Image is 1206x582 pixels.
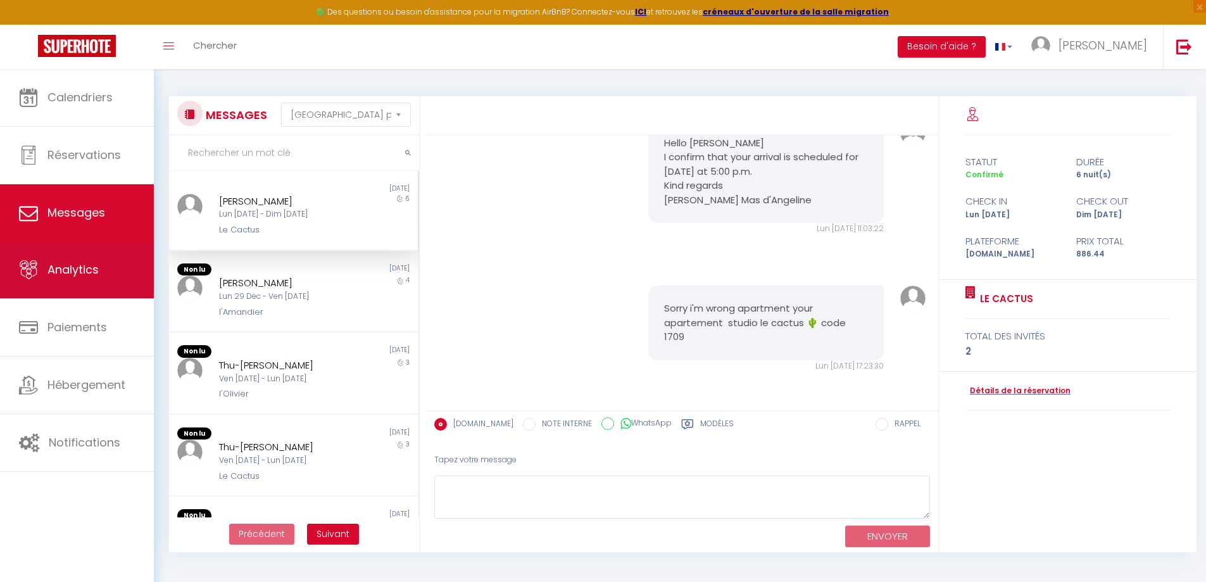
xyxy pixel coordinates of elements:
div: 6 nuit(s) [1068,169,1179,181]
div: [PERSON_NAME] [219,275,348,291]
input: Rechercher un mot clé [169,136,419,171]
label: Modèles [700,418,734,434]
a: ICI [635,6,646,17]
img: Super Booking [38,35,116,57]
a: Chercher [184,25,246,69]
img: ... [900,286,926,311]
div: Le Cactus [219,470,348,483]
div: Le Cactus [219,224,348,236]
div: Thu-[PERSON_NAME] [219,358,348,373]
img: logout [1176,39,1192,54]
iframe: Chat [1152,525,1197,573]
span: 4 [406,275,410,285]
span: 3 [406,358,410,367]
div: [DOMAIN_NAME] [957,248,1068,260]
span: Non lu [177,345,211,358]
div: Thu-[PERSON_NAME] [219,440,348,455]
div: [DATE] [293,427,417,440]
div: Lun 29 Déc - Ven [DATE] [219,291,348,303]
div: check out [1068,194,1179,209]
div: Tapez votre message [434,445,930,476]
button: Besoin d'aide ? [898,36,986,58]
img: ... [1031,36,1050,55]
img: ... [177,275,203,301]
span: Précédent [239,528,285,540]
button: ENVOYER [845,526,930,548]
div: l'Olivier [219,388,348,400]
div: [PERSON_NAME] [219,194,348,209]
div: [DATE] [293,184,417,194]
span: 6 [405,194,410,203]
span: 3 [406,440,410,449]
div: l'Amandier [219,306,348,319]
div: Lun [DATE] 11:03:22 [648,223,884,235]
img: ... [177,440,203,465]
span: Non lu [177,509,211,522]
a: ... [PERSON_NAME] [1022,25,1163,69]
span: [PERSON_NAME] [1058,37,1147,53]
div: Dim [DATE] [1068,209,1179,221]
label: WhatsApp [614,417,672,431]
div: durée [1068,155,1179,170]
span: Hébergement [47,377,125,393]
button: Ouvrir le widget de chat LiveChat [10,5,48,43]
span: Analytics [47,262,99,277]
span: Confirmé [965,169,1003,180]
span: Chercher [193,39,237,52]
a: créneaux d'ouverture de la salle migration [703,6,889,17]
div: 2 [965,344,1171,359]
pre: Sorry i'm wrong apartment your apartement studio le cactus 🌵 code 1709 [664,301,868,345]
a: Le Cactus [976,291,1033,307]
pre: Hello [PERSON_NAME] I confirm that your arrival is scheduled for [DATE] at 5:00 p.m. Kind regards... [664,136,868,208]
div: Lun [DATE] - Dim [DATE] [219,208,348,220]
div: [DATE] [293,263,417,276]
span: Notifications [49,434,120,450]
div: 886.44 [1068,248,1179,260]
span: Messages [47,205,105,220]
div: [DATE] [293,509,417,522]
div: statut [957,155,1068,170]
h3: MESSAGES [203,101,267,129]
label: NOTE INTERNE [536,418,592,432]
button: Previous [229,524,294,545]
span: Non lu [177,427,211,440]
button: Next [307,524,359,545]
img: ... [177,194,203,219]
div: Lun [DATE] [957,209,1068,221]
div: Prix total [1068,234,1179,249]
div: total des invités [965,329,1171,344]
span: Calendriers [47,89,113,105]
span: Paiements [47,319,107,335]
div: [DATE] [293,345,417,358]
div: Lun [DATE] 17:23:30 [648,360,884,372]
div: Ven [DATE] - Lun [DATE] [219,455,348,467]
span: Suivant [317,528,349,540]
label: RAPPEL [888,418,920,432]
div: Plateforme [957,234,1068,249]
label: [DOMAIN_NAME] [447,418,513,432]
span: Non lu [177,263,211,276]
a: Détails de la réservation [965,385,1071,397]
span: Réservations [47,147,121,163]
div: Ven [DATE] - Lun [DATE] [219,373,348,385]
div: check in [957,194,1068,209]
img: ... [177,358,203,383]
